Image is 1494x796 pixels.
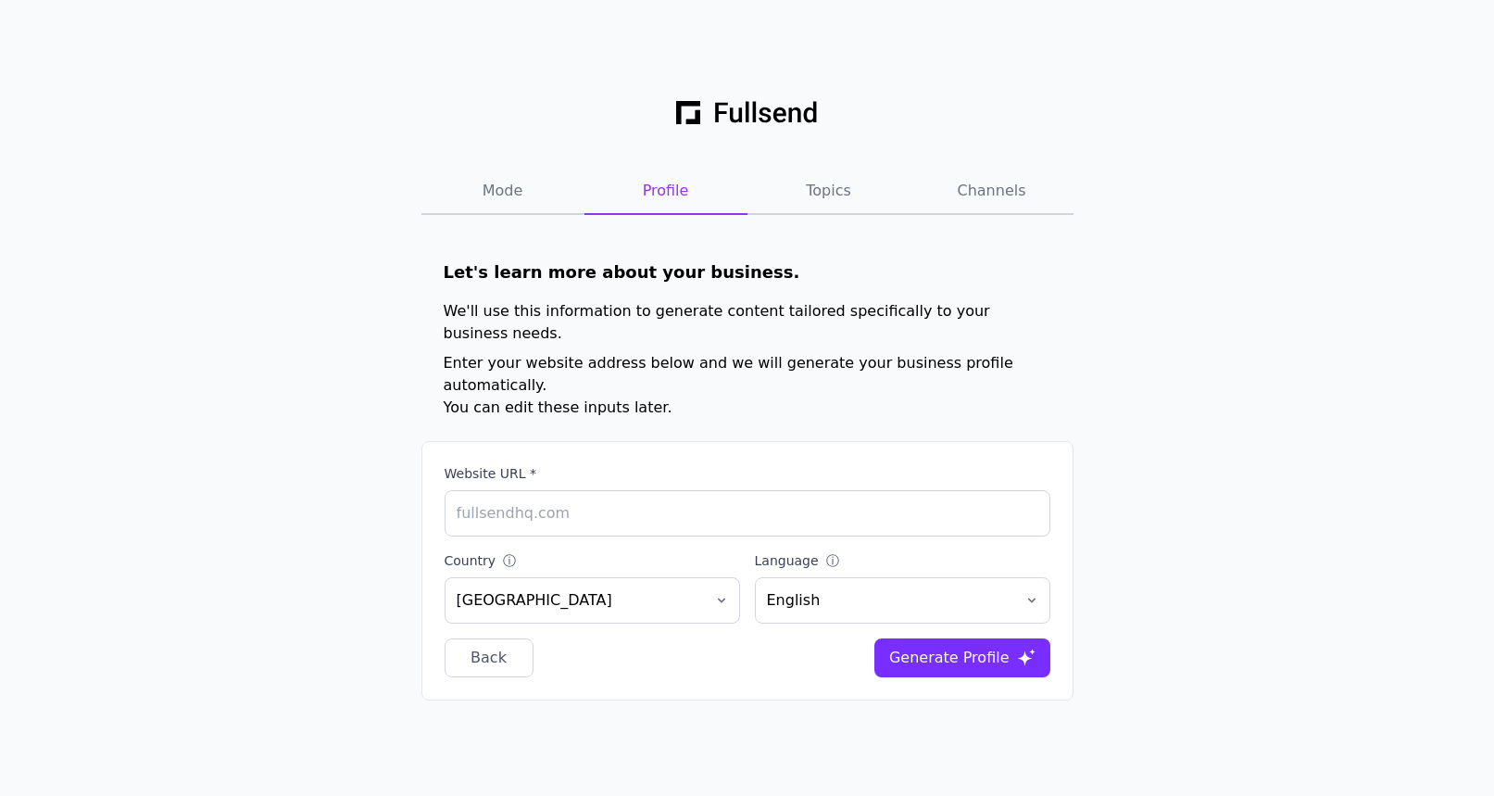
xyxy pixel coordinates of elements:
[889,647,1010,669] div: Generate Profile
[755,551,1050,570] label: Language
[445,490,1050,537] input: fullsendhq.com
[874,638,1050,677] button: Generate Profile
[747,169,910,215] button: Topics
[503,551,520,570] div: ⓘ
[457,589,702,612] span: [GEOGRAPHIC_DATA]
[755,577,1050,624] button: English
[767,589,1012,612] span: English
[460,647,518,669] div: Back
[444,300,1051,345] div: We'll use this information to generate content tailored specifically to your business needs.
[444,397,1051,419] div: You can edit these inputs later.
[444,259,1051,285] h1: Let's learn more about your business.
[826,551,843,570] div: ⓘ
[445,551,740,570] label: Country
[584,169,747,215] button: Profile
[910,169,1073,215] button: Channels
[421,169,584,215] button: Mode
[444,352,1051,397] div: Enter your website address below and we will generate your business profile automatically.
[445,577,740,624] button: [GEOGRAPHIC_DATA]
[445,638,534,677] button: Back
[445,464,536,483] div: Website URL *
